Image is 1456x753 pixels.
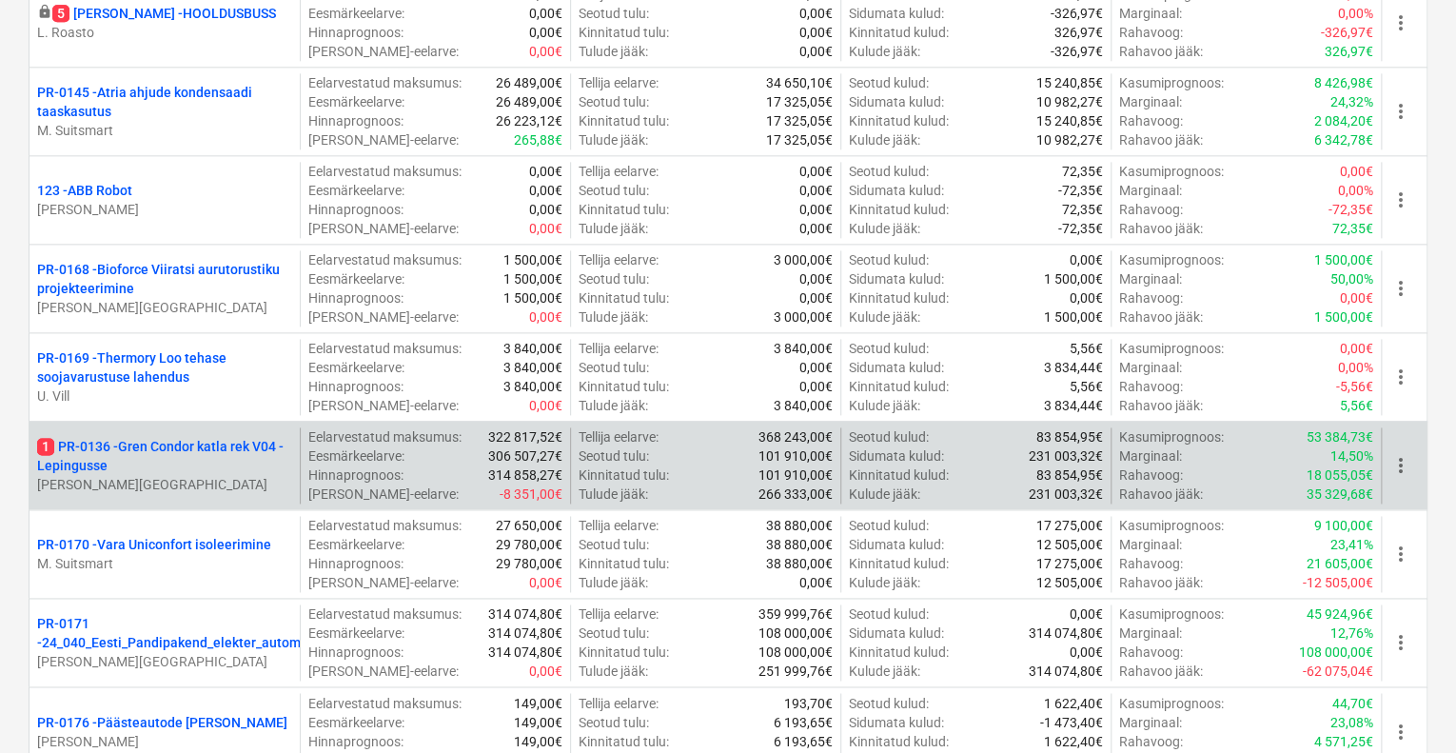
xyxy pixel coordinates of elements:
[529,181,562,200] p: 0,00€
[308,573,459,592] p: [PERSON_NAME]-eelarve :
[488,604,562,624] p: 314 074,80€
[579,358,649,377] p: Seotud tulu :
[308,200,403,219] p: Hinnaprognoos :
[1054,23,1103,42] p: 326,97€
[308,307,459,327] p: [PERSON_NAME]-eelarve :
[849,23,949,42] p: Kinnitatud kulud :
[308,269,404,288] p: Eesmärkeelarve :
[308,111,403,130] p: Hinnaprognoos :
[496,92,562,111] p: 26 489,00€
[308,73,462,92] p: Eelarvestatud maksumus :
[579,535,649,554] p: Seotud tulu :
[308,358,404,377] p: Eesmärkeelarve :
[1389,11,1412,34] span: more_vert
[37,260,292,317] div: PR-0168 -Bioforce Viiratsi aurutorustiku projekteerimine[PERSON_NAME][GEOGRAPHIC_DATA]
[1389,454,1412,477] span: more_vert
[308,427,462,446] p: Eelarvestatud maksumus :
[1036,111,1103,130] p: 15 240,85€
[579,250,659,269] p: Tellija eelarve :
[308,219,459,238] p: [PERSON_NAME]-eelarve :
[308,624,404,643] p: Eesmärkeelarve :
[37,200,292,219] p: [PERSON_NAME]
[758,604,833,624] p: 359 999,76€
[849,269,944,288] p: Sidumata kulud :
[37,83,292,140] div: PR-0145 -Atria ahjude kondensaadi taaskasutusM. Suitsmart
[849,446,944,466] p: Sidumata kulud :
[529,23,562,42] p: 0,00€
[1070,250,1103,269] p: 0,00€
[308,604,462,624] p: Eelarvestatud maksumus :
[579,516,659,535] p: Tellija eelarve :
[308,535,404,554] p: Eesmärkeelarve :
[37,298,292,317] p: [PERSON_NAME][GEOGRAPHIC_DATA]
[503,250,562,269] p: 1 500,00€
[1029,624,1103,643] p: 314 074,80€
[37,4,52,23] div: See projekt on konfidentsiaalne
[1340,339,1373,358] p: 0,00€
[849,427,929,446] p: Seotud kulud :
[1314,250,1373,269] p: 1 500,00€
[579,162,659,181] p: Tellija eelarve :
[1303,573,1373,592] p: -12 505,00€
[799,219,833,238] p: 0,00€
[758,427,833,446] p: 368 243,00€
[1119,693,1224,712] p: Kasumiprognoos :
[503,377,562,396] p: 3 840,00€
[1029,485,1103,504] p: 231 003,32€
[1325,42,1373,61] p: 326,97€
[1361,662,1456,753] div: Vestlusvidin
[1119,427,1224,446] p: Kasumiprognoos :
[529,162,562,181] p: 0,00€
[37,731,292,750] p: [PERSON_NAME]
[1070,339,1103,358] p: 5,56€
[1051,42,1103,61] p: -326,97€
[1314,130,1373,149] p: 6 342,78€
[1340,288,1373,307] p: 0,00€
[500,485,562,504] p: -8 351,00€
[488,446,562,466] p: 306 507,27€
[1119,4,1182,23] p: Marginaal :
[579,624,649,643] p: Seotud tulu :
[774,396,833,415] p: 3 840,00€
[1361,662,1456,753] iframe: Chat Widget
[529,42,562,61] p: 0,00€
[37,181,292,219] div: 123 -ABB Robot[PERSON_NAME]
[1119,200,1183,219] p: Rahavoog :
[1036,554,1103,573] p: 17 275,00€
[1303,662,1373,681] p: -62 075,04€
[579,427,659,446] p: Tellija eelarve :
[766,516,833,535] p: 38 880,00€
[1070,288,1103,307] p: 0,00€
[784,693,833,712] p: 193,70€
[1389,188,1412,211] span: more_vert
[849,200,949,219] p: Kinnitatud kulud :
[579,307,648,327] p: Tulude jääk :
[1051,4,1103,23] p: -326,97€
[1389,100,1412,123] span: more_vert
[1307,604,1373,624] p: 45 924,96€
[579,662,648,681] p: Tulude jääk :
[849,339,929,358] p: Seotud kulud :
[849,604,929,624] p: Seotud kulud :
[1119,92,1182,111] p: Marginaal :
[579,466,669,485] p: Kinnitatud tulu :
[766,73,833,92] p: 34 650,10€
[1314,307,1373,327] p: 1 500,00€
[308,377,403,396] p: Hinnaprognoos :
[37,652,292,671] p: [PERSON_NAME][GEOGRAPHIC_DATA]
[1119,573,1203,592] p: Rahavoo jääk :
[799,288,833,307] p: 0,00€
[1119,307,1203,327] p: Rahavoo jääk :
[496,516,562,535] p: 27 650,00€
[1338,358,1373,377] p: 0,00%
[37,712,292,750] div: PR-0176 -Päästeautode [PERSON_NAME][PERSON_NAME]
[799,377,833,396] p: 0,00€
[1058,219,1103,238] p: -72,35€
[308,712,404,731] p: Eesmärkeelarve :
[766,111,833,130] p: 17 325,05€
[1119,396,1203,415] p: Rahavoo jääk :
[1070,377,1103,396] p: 5,56€
[579,23,669,42] p: Kinnitatud tulu :
[496,554,562,573] p: 29 780,00€
[849,535,944,554] p: Sidumata kulud :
